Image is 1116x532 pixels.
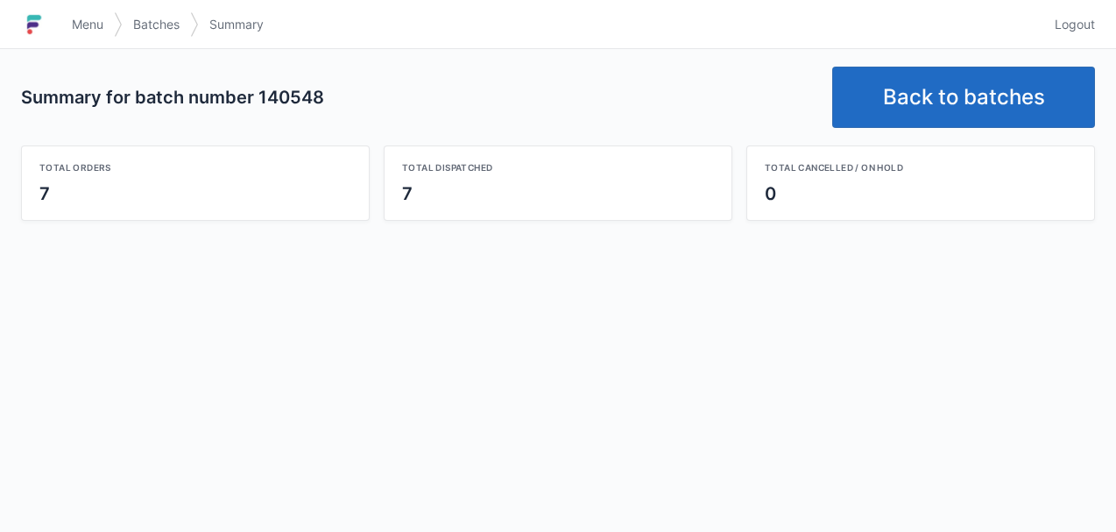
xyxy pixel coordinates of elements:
[765,181,1077,206] div: 0
[402,160,714,174] div: Total dispatched
[402,181,714,206] div: 7
[39,181,351,206] div: 7
[123,9,190,40] a: Batches
[72,16,103,33] span: Menu
[1055,16,1095,33] span: Logout
[133,16,180,33] span: Batches
[114,4,123,46] img: svg>
[21,85,818,110] h2: Summary for batch number 140548
[39,160,351,174] div: Total orders
[209,16,264,33] span: Summary
[61,9,114,40] a: Menu
[765,160,1077,174] div: Total cancelled / on hold
[1044,9,1095,40] a: Logout
[199,9,274,40] a: Summary
[832,67,1095,128] a: Back to batches
[21,11,47,39] img: logo-small.jpg
[190,4,199,46] img: svg>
